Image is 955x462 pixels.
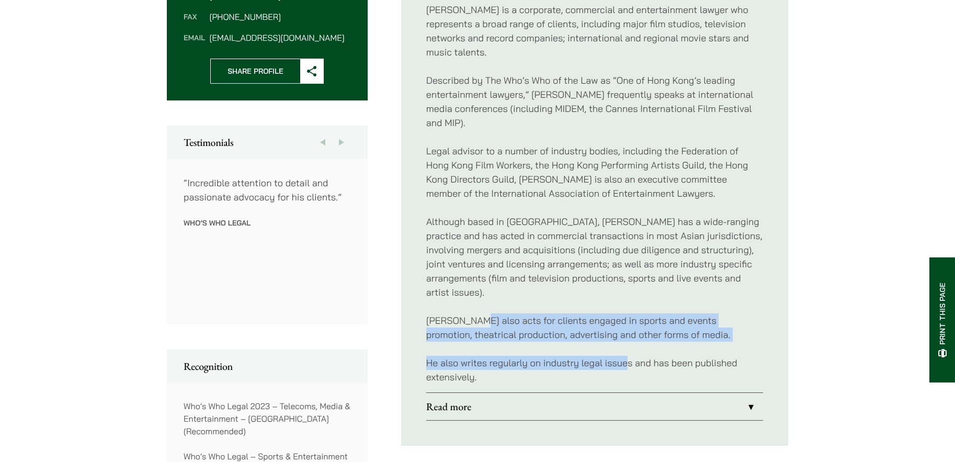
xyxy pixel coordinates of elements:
[313,126,332,159] button: Previous
[211,59,300,83] span: Share Profile
[184,136,351,149] h2: Testimonials
[184,33,205,42] dt: Email
[426,215,763,299] p: Although based in [GEOGRAPHIC_DATA], [PERSON_NAME] has a wide-ranging practice and has acted in c...
[332,126,351,159] button: Next
[209,13,350,21] dd: [PHONE_NUMBER]
[209,33,350,42] dd: [EMAIL_ADDRESS][DOMAIN_NAME]
[426,144,763,200] p: Legal advisor to a number of industry bodies, including the Federation of Hong Kong Film Workers,...
[184,400,351,437] p: Who’s Who Legal 2023 – Telecoms, Media & Entertainment – [GEOGRAPHIC_DATA] (Recommended)
[184,218,351,228] p: Who’s Who Legal
[426,393,763,420] a: Read more
[184,176,351,204] p: “Incredible attention to detail and passionate advocacy for his clients.”
[426,3,763,59] p: [PERSON_NAME] is a corporate, commercial and entertainment lawyer who represents a broad range of...
[426,356,763,384] p: He also writes regularly on industry legal issues and has been published extensively.
[426,73,763,130] p: Described by The Who’s Who of the Law as “One of Hong Kong’s leading entertainment lawyers,” [PER...
[426,313,763,342] p: [PERSON_NAME] also acts for clients engaged in sports and events promotion, theatrical production...
[184,360,351,373] h2: Recognition
[210,59,324,84] button: Share Profile
[184,13,205,33] dt: Fax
